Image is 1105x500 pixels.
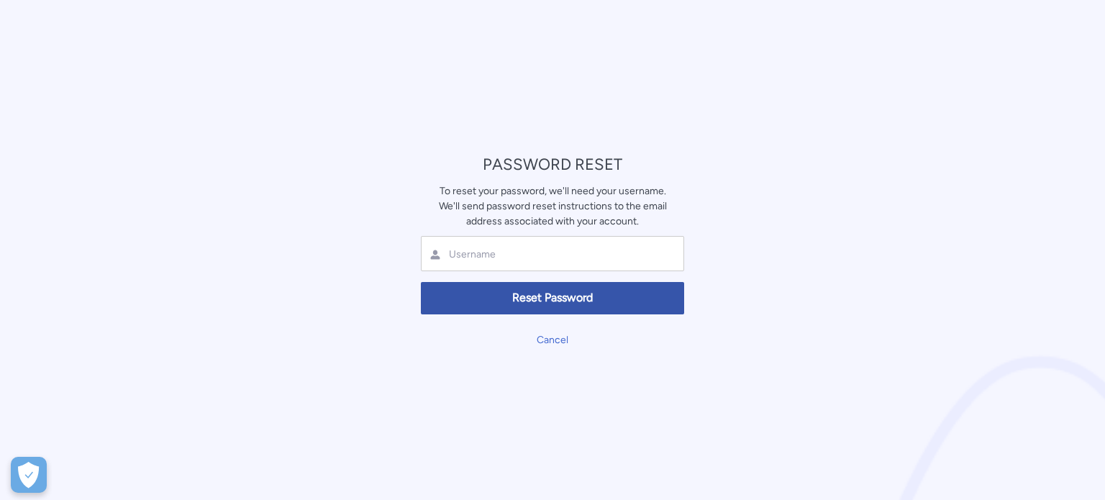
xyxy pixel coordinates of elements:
div: Preferenze cookie [11,457,47,493]
div: To reset your password, we'll need your username. We'll send password reset instructions to the e... [421,183,684,229]
input: Username [447,247,619,261]
button: Reset Password [421,282,684,314]
span: PASSWORD RESET [483,155,622,174]
span: Reset Password [430,290,675,306]
a: Cancel [537,334,568,346]
button: Apri preferenze [11,457,47,493]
